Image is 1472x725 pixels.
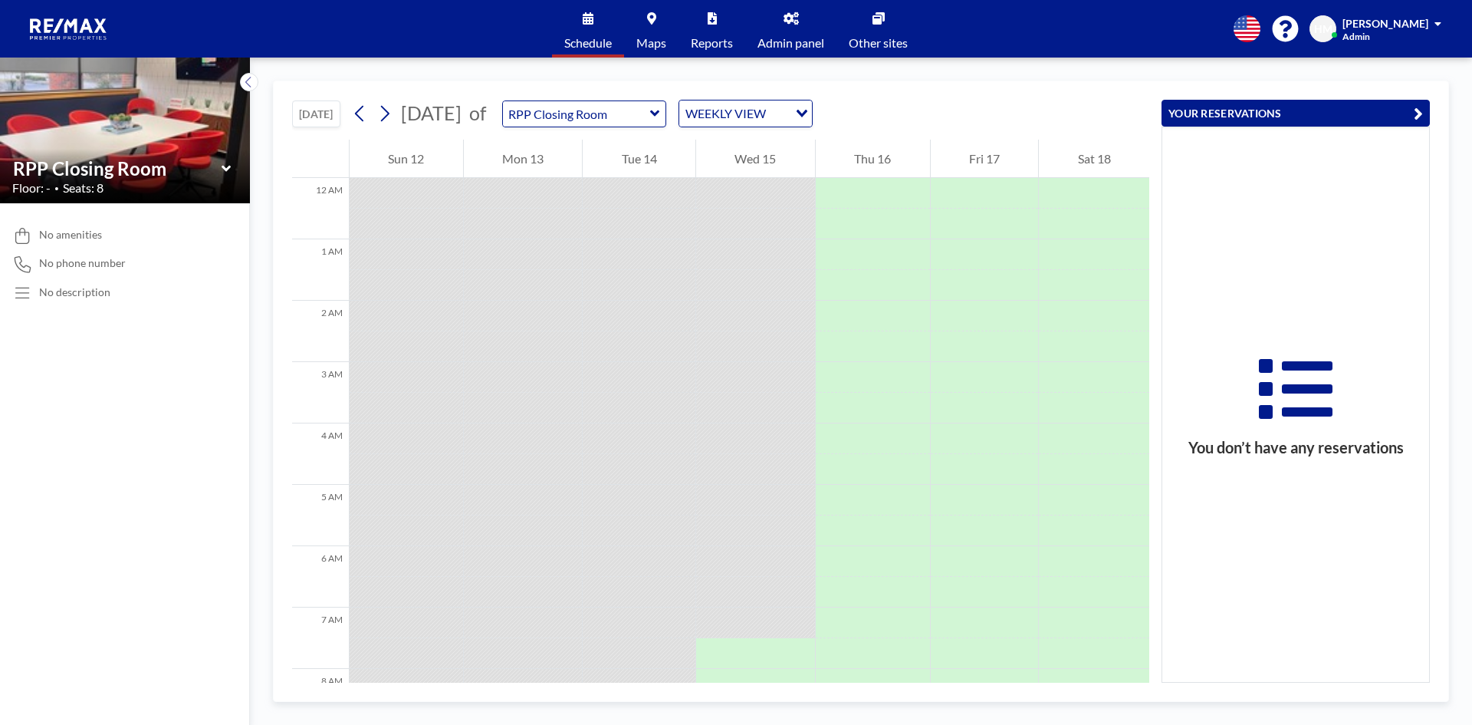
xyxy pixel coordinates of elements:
[696,140,815,178] div: Wed 15
[401,101,462,124] span: [DATE]
[464,140,583,178] div: Mon 13
[636,37,666,49] span: Maps
[770,104,787,124] input: Search for option
[1314,22,1332,36] span: HM
[757,37,824,49] span: Admin panel
[292,178,349,239] div: 12 AM
[1342,31,1370,42] span: Admin
[292,301,349,362] div: 2 AM
[292,423,349,485] div: 4 AM
[13,157,222,180] input: RPP Closing Room
[691,37,733,49] span: Reports
[679,101,812,127] div: Search for option
[63,180,103,196] span: Seats: 8
[849,37,908,49] span: Other sites
[816,140,930,178] div: Thu 16
[39,285,110,299] div: No description
[292,239,349,301] div: 1 AM
[564,37,612,49] span: Schedule
[1162,438,1429,457] h3: You don’t have any reservations
[39,256,126,270] span: No phone number
[350,140,463,178] div: Sun 12
[1161,100,1430,127] button: YOUR RESERVATIONS
[292,608,349,669] div: 7 AM
[469,101,486,125] span: of
[54,183,59,193] span: •
[583,140,695,178] div: Tue 14
[292,101,340,127] button: [DATE]
[1342,17,1428,30] span: [PERSON_NAME]
[931,140,1039,178] div: Fri 17
[1039,140,1149,178] div: Sat 18
[39,228,102,242] span: No amenities
[292,362,349,423] div: 3 AM
[25,14,113,44] img: organization-logo
[503,101,650,127] input: RPP Closing Room
[12,180,51,196] span: Floor: -
[292,546,349,608] div: 6 AM
[292,485,349,546] div: 5 AM
[682,104,769,124] span: WEEKLY VIEW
